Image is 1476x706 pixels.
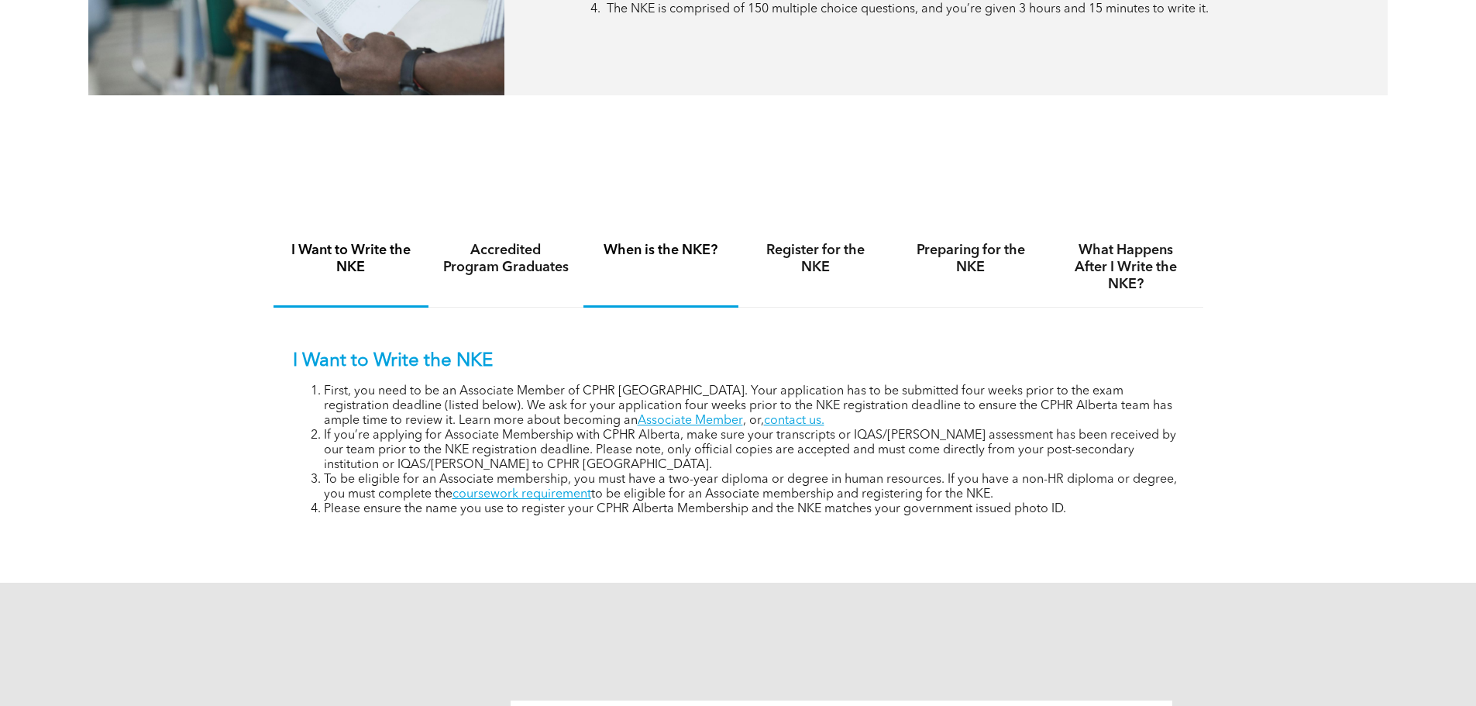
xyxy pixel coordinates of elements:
li: To be eligible for an Associate membership, you must have a two-year diploma or degree in human r... [324,473,1184,502]
h4: What Happens After I Write the NKE? [1062,242,1189,293]
li: If you’re applying for Associate Membership with CPHR Alberta, make sure your transcripts or IQAS... [324,429,1184,473]
a: Associate Member [638,415,743,427]
h4: Preparing for the NKE [907,242,1034,276]
p: I Want to Write the NKE [293,350,1184,373]
li: Please ensure the name you use to register your CPHR Alberta Membership and the NKE matches your ... [324,502,1184,517]
span: The NKE is comprised of 150 multiple choice questions, and you’re given 3 hours and 15 minutes to... [607,3,1209,15]
h4: I Want to Write the NKE [287,242,415,276]
h4: Register for the NKE [752,242,879,276]
li: First, you need to be an Associate Member of CPHR [GEOGRAPHIC_DATA]. Your application has to be s... [324,384,1184,429]
h4: Accredited Program Graduates [442,242,569,276]
h4: When is the NKE? [597,242,724,259]
a: contact us. [764,415,824,427]
a: coursework requirement [452,488,591,501]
